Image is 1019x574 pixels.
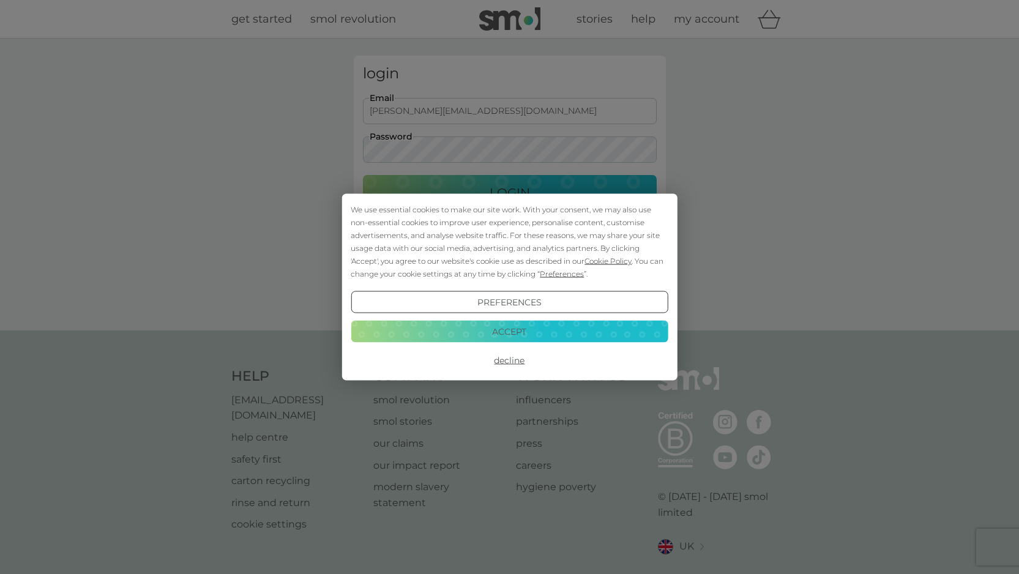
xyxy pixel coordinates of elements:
[351,349,668,371] button: Decline
[584,256,632,266] span: Cookie Policy
[351,320,668,342] button: Accept
[351,291,668,313] button: Preferences
[351,203,668,280] div: We use essential cookies to make our site work. With your consent, we may also use non-essential ...
[540,269,584,278] span: Preferences
[342,194,677,381] div: Cookie Consent Prompt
